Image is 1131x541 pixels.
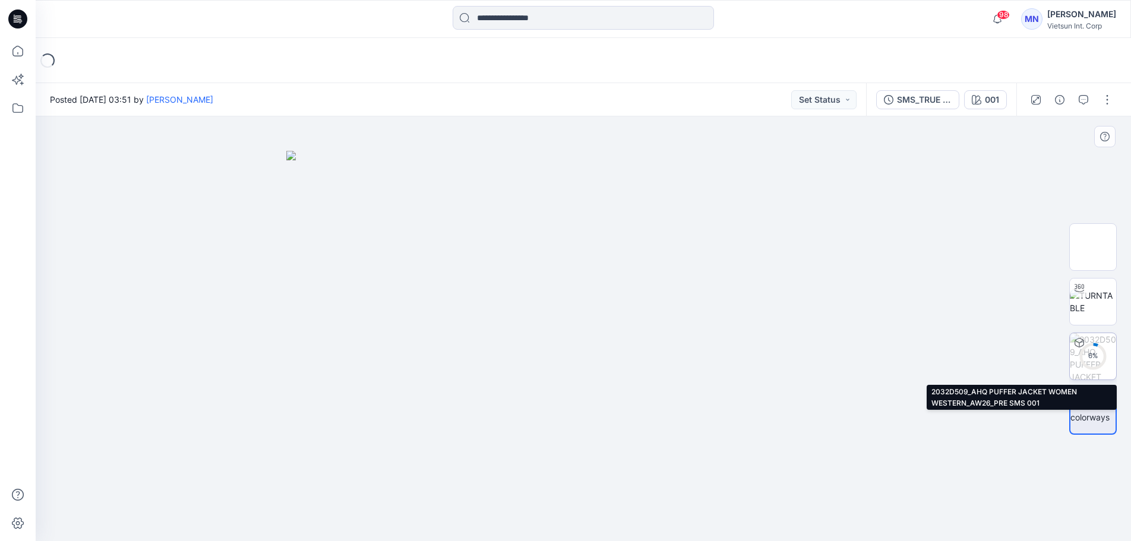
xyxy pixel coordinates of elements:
span: Posted [DATE] 03:51 by [50,93,213,106]
div: 001 [985,93,999,106]
img: TURNTABLE [1070,289,1116,314]
button: 001 [964,90,1007,109]
button: Details [1050,90,1069,109]
span: 98 [997,10,1010,20]
div: SMS_TRUE FABRIC [897,93,952,106]
div: 6 % [1079,351,1107,361]
div: MN [1021,8,1042,30]
a: [PERSON_NAME] [146,94,213,105]
button: SMS_TRUE FABRIC [876,90,959,109]
div: Vietsun Int. Corp [1047,21,1116,30]
img: 2032D509_AHQ PUFFER JACKET WOMEN WESTERN_AW26_PRE SMS 001 [1070,333,1116,379]
div: [PERSON_NAME] [1047,7,1116,21]
img: All colorways [1070,398,1116,423]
